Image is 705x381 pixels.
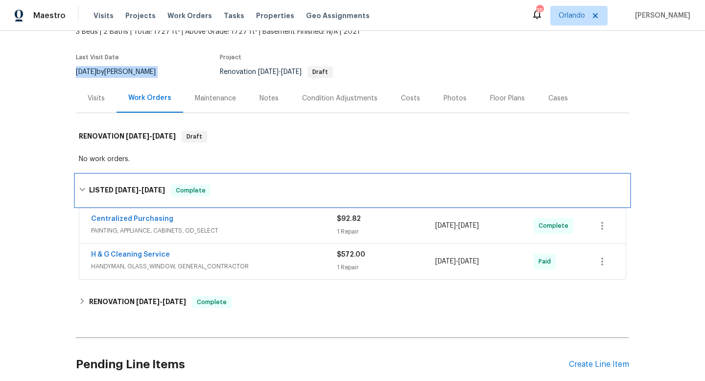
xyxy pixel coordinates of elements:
[79,154,626,164] div: No work orders.
[183,132,206,142] span: Draft
[631,11,690,21] span: [PERSON_NAME]
[91,215,173,222] a: Centralized Purchasing
[136,298,160,305] span: [DATE]
[539,221,572,231] span: Complete
[79,131,176,143] h6: RENOVATION
[115,187,165,193] span: -
[569,360,629,369] div: Create Line Item
[88,94,105,103] div: Visits
[435,257,479,266] span: -
[548,94,568,103] div: Cases
[136,298,186,305] span: -
[435,258,456,265] span: [DATE]
[94,11,114,21] span: Visits
[76,121,629,152] div: RENOVATION [DATE]-[DATE]Draft
[444,94,467,103] div: Photos
[308,69,332,75] span: Draft
[125,11,156,21] span: Projects
[401,94,420,103] div: Costs
[490,94,525,103] div: Floor Plans
[126,133,176,140] span: -
[76,27,431,37] span: 3 Beds | 2 Baths | Total: 1727 ft² | Above Grade: 1727 ft² | Basement Finished: N/A | 2021
[337,227,435,237] div: 1 Repair
[163,298,186,305] span: [DATE]
[33,11,66,21] span: Maestro
[152,133,176,140] span: [DATE]
[258,69,279,75] span: [DATE]
[435,221,479,231] span: -
[195,94,236,103] div: Maintenance
[220,69,333,75] span: Renovation
[89,185,165,196] h6: LISTED
[141,187,165,193] span: [DATE]
[193,297,231,307] span: Complete
[220,54,241,60] span: Project
[76,54,119,60] span: Last Visit Date
[281,69,302,75] span: [DATE]
[458,222,479,229] span: [DATE]
[536,6,543,16] div: 35
[126,133,149,140] span: [DATE]
[259,94,279,103] div: Notes
[91,262,337,271] span: HANDYMAN, GLASS_WINDOW, GENERAL_CONTRACTOR
[337,215,361,222] span: $92.82
[559,11,585,21] span: Orlando
[128,93,171,103] div: Work Orders
[76,69,96,75] span: [DATE]
[115,187,139,193] span: [DATE]
[91,226,337,236] span: PAINTING, APPLIANCE, CABINETS, OD_SELECT
[435,222,456,229] span: [DATE]
[458,258,479,265] span: [DATE]
[302,94,377,103] div: Condition Adjustments
[91,251,170,258] a: H & G Cleaning Service
[258,69,302,75] span: -
[337,251,365,258] span: $572.00
[89,296,186,308] h6: RENOVATION
[337,262,435,272] div: 1 Repair
[256,11,294,21] span: Properties
[76,290,629,314] div: RENOVATION [DATE]-[DATE]Complete
[224,12,244,19] span: Tasks
[76,175,629,206] div: LISTED [DATE]-[DATE]Complete
[167,11,212,21] span: Work Orders
[306,11,370,21] span: Geo Assignments
[172,186,210,195] span: Complete
[76,66,167,78] div: by [PERSON_NAME]
[539,257,555,266] span: Paid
